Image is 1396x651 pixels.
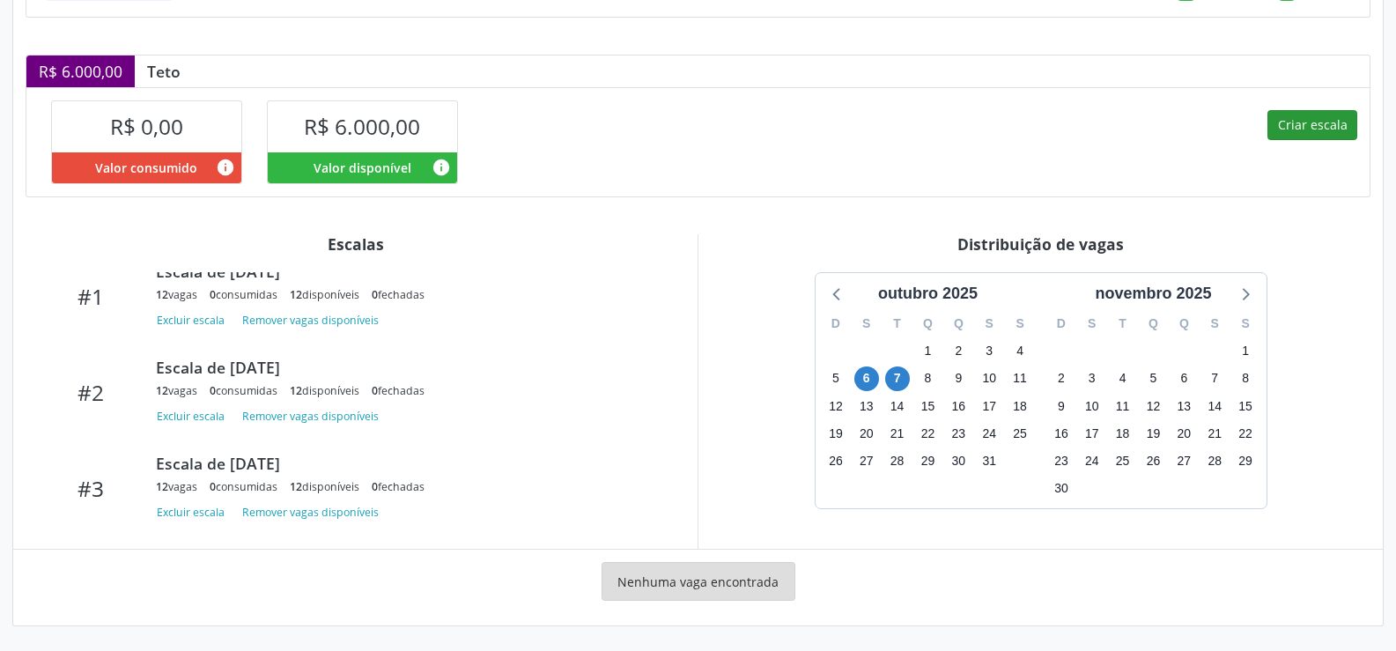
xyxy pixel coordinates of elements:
button: Remover vagas disponíveis [235,500,386,524]
div: Nenhuma vaga encontrada [602,562,795,601]
span: 0 [372,287,378,302]
span: sábado, 8 de novembro de 2025 [1233,366,1258,391]
span: sábado, 4 de outubro de 2025 [1008,339,1032,364]
span: Valor consumido [95,159,197,177]
div: Escala de [DATE] [156,358,661,377]
button: Excluir escala [156,308,232,332]
span: 12 [290,383,302,398]
div: D [1046,310,1077,337]
span: 12 [290,479,302,494]
div: Q [912,310,943,337]
button: Criar escala [1267,110,1357,140]
span: quarta-feira, 5 de novembro de 2025 [1141,366,1165,391]
span: quinta-feira, 2 de outubro de 2025 [946,339,971,364]
span: domingo, 12 de outubro de 2025 [824,394,848,418]
div: fechadas [372,287,425,302]
div: Q [943,310,974,337]
button: Excluir escala [156,404,232,428]
div: Q [1169,310,1200,337]
span: terça-feira, 4 de novembro de 2025 [1111,366,1135,391]
span: 0 [210,287,216,302]
span: 12 [156,383,168,398]
button: Remover vagas disponíveis [235,308,386,332]
span: domingo, 5 de outubro de 2025 [824,366,848,391]
span: domingo, 16 de novembro de 2025 [1049,421,1074,446]
div: Escalas [26,234,685,254]
span: 0 [372,479,378,494]
button: Remover vagas disponíveis [235,404,386,428]
div: Escala de [DATE] [156,454,661,473]
div: disponíveis [290,287,359,302]
div: vagas [156,479,197,494]
span: domingo, 26 de outubro de 2025 [824,448,848,473]
span: quinta-feira, 30 de outubro de 2025 [946,448,971,473]
span: quinta-feira, 6 de novembro de 2025 [1171,366,1196,391]
span: 0 [210,383,216,398]
span: terça-feira, 14 de outubro de 2025 [885,394,910,418]
span: terça-feira, 11 de novembro de 2025 [1111,394,1135,418]
span: terça-feira, 25 de novembro de 2025 [1111,448,1135,473]
span: 0 [210,479,216,494]
div: D [821,310,852,337]
span: quarta-feira, 12 de novembro de 2025 [1141,394,1165,418]
div: consumidas [210,287,277,302]
span: sábado, 22 de novembro de 2025 [1233,421,1258,446]
span: sábado, 1 de novembro de 2025 [1233,339,1258,364]
span: segunda-feira, 27 de outubro de 2025 [854,448,879,473]
div: S [851,310,882,337]
div: S [1230,310,1261,337]
span: quinta-feira, 16 de outubro de 2025 [946,394,971,418]
span: sábado, 18 de outubro de 2025 [1008,394,1032,418]
span: terça-feira, 7 de outubro de 2025 [885,366,910,391]
div: vagas [156,383,197,398]
div: novembro 2025 [1088,282,1218,306]
span: quinta-feira, 13 de novembro de 2025 [1171,394,1196,418]
span: 12 [156,287,168,302]
i: Valor disponível para agendamentos feitos para este serviço [432,158,451,177]
span: quarta-feira, 1 de outubro de 2025 [915,339,940,364]
span: sexta-feira, 28 de novembro de 2025 [1202,448,1227,473]
span: sexta-feira, 10 de outubro de 2025 [977,366,1001,391]
span: terça-feira, 21 de outubro de 2025 [885,421,910,446]
div: #2 [38,380,144,405]
span: sexta-feira, 17 de outubro de 2025 [977,394,1001,418]
div: vagas [156,287,197,302]
div: T [882,310,912,337]
span: quarta-feira, 15 de outubro de 2025 [915,394,940,418]
div: Escala de [DATE] [156,262,661,281]
div: Q [1138,310,1169,337]
span: quinta-feira, 23 de outubro de 2025 [946,421,971,446]
span: quarta-feira, 29 de outubro de 2025 [915,448,940,473]
span: domingo, 23 de novembro de 2025 [1049,448,1074,473]
span: quinta-feira, 27 de novembro de 2025 [1171,448,1196,473]
div: Teto [135,62,193,81]
div: S [1076,310,1107,337]
span: sexta-feira, 3 de outubro de 2025 [977,339,1001,364]
span: domingo, 19 de outubro de 2025 [824,421,848,446]
span: quinta-feira, 9 de outubro de 2025 [946,366,971,391]
div: R$ 6.000,00 [26,55,135,87]
span: sexta-feira, 24 de outubro de 2025 [977,421,1001,446]
span: sexta-feira, 31 de outubro de 2025 [977,448,1001,473]
span: sábado, 29 de novembro de 2025 [1233,448,1258,473]
span: sábado, 25 de outubro de 2025 [1008,421,1032,446]
span: quarta-feira, 26 de novembro de 2025 [1141,448,1165,473]
span: quinta-feira, 20 de novembro de 2025 [1171,421,1196,446]
span: sábado, 11 de outubro de 2025 [1008,366,1032,391]
span: sábado, 15 de novembro de 2025 [1233,394,1258,418]
span: segunda-feira, 20 de outubro de 2025 [854,421,879,446]
div: disponíveis [290,383,359,398]
span: terça-feira, 18 de novembro de 2025 [1111,421,1135,446]
div: S [1200,310,1230,337]
span: quarta-feira, 19 de novembro de 2025 [1141,421,1165,446]
span: R$ 6.000,00 [304,112,420,141]
button: Excluir escala [156,500,232,524]
span: 12 [290,287,302,302]
span: 0 [372,383,378,398]
span: segunda-feira, 3 de novembro de 2025 [1080,366,1104,391]
span: segunda-feira, 6 de outubro de 2025 [854,366,879,391]
span: sexta-feira, 14 de novembro de 2025 [1202,394,1227,418]
div: Distribuição de vagas [711,234,1370,254]
span: segunda-feira, 24 de novembro de 2025 [1080,448,1104,473]
div: #1 [38,284,144,309]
